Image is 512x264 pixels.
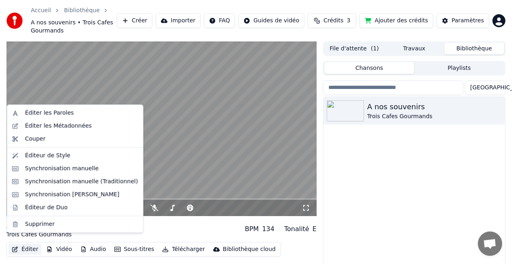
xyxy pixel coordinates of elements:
[478,232,502,256] a: Ouvrir le chat
[452,17,484,25] div: Paramètres
[25,109,74,117] div: Éditer les Paroles
[414,62,504,74] button: Playlists
[25,135,45,143] div: Couper
[323,17,343,25] span: Crédits
[437,13,489,28] button: Paramètres
[238,13,304,28] button: Guides de vidéo
[360,13,433,28] button: Ajouter des crédits
[25,122,92,130] div: Éditer les Métadonnées
[159,244,208,255] button: Télécharger
[367,113,502,121] div: Trois Cafes Gourmands
[25,220,55,228] div: Supprimer
[6,231,72,239] div: Trois Cafes Gourmands
[324,62,414,74] button: Chansons
[117,13,152,28] button: Créer
[25,164,99,173] div: Synchronisation manuelle
[204,13,235,28] button: FAQ
[347,17,351,25] span: 3
[324,43,384,54] button: File d'attente
[25,190,120,199] div: Synchronisation [PERSON_NAME]
[384,43,444,54] button: Travaux
[9,244,41,255] button: Éditer
[64,6,100,15] a: Bibliothèque
[367,101,502,113] div: A nos souvenirs
[31,6,117,35] nav: breadcrumb
[6,13,23,29] img: youka
[262,224,275,234] div: 134
[25,177,138,186] div: Synchronisation manuelle (Traditionnel)
[444,43,504,54] button: Bibliothèque
[43,244,75,255] button: Vidéo
[156,13,201,28] button: Importer
[111,244,158,255] button: Sous-titres
[31,19,117,35] span: A nos souvenirs • Trois Cafes Gourmands
[284,224,309,234] div: Tonalité
[313,224,317,234] div: E
[25,151,71,160] div: Éditeur de Style
[31,6,51,15] a: Accueil
[371,45,379,53] span: ( 1 )
[25,203,68,212] div: Éditeur de Duo
[77,244,109,255] button: Audio
[308,13,356,28] button: Crédits3
[223,245,276,253] div: Bibliothèque cloud
[245,224,259,234] div: BPM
